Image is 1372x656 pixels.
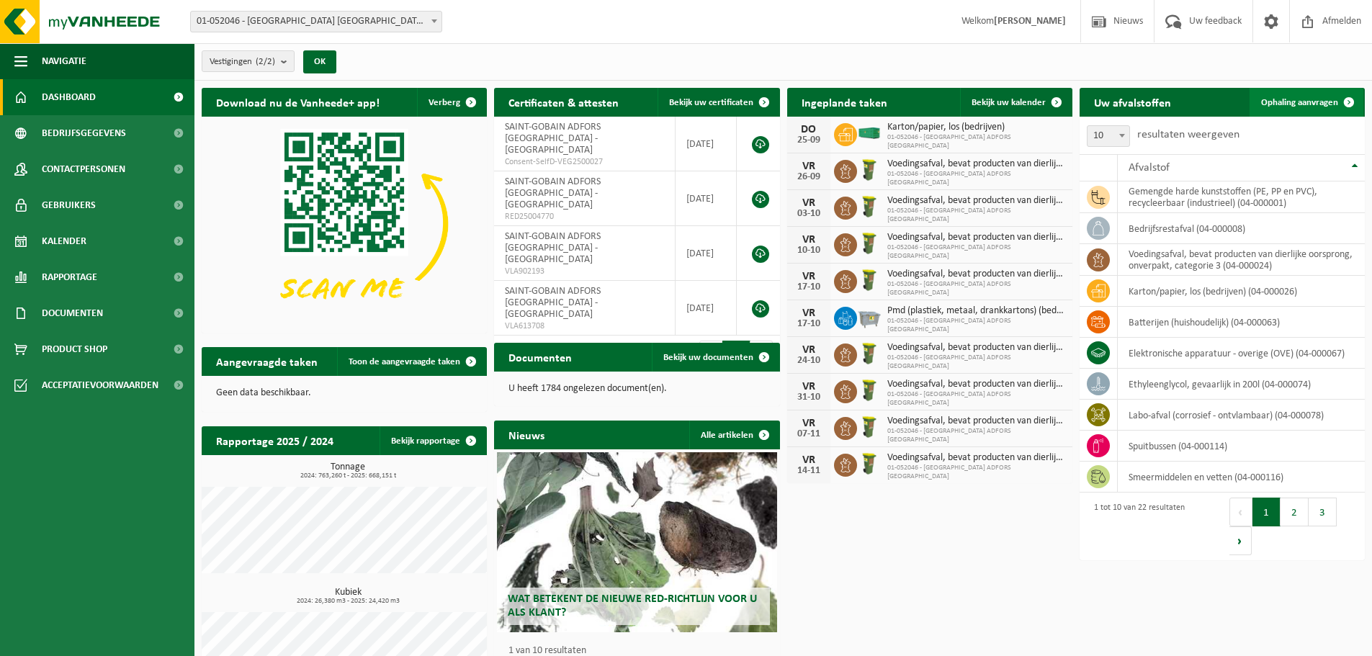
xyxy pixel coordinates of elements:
span: Vestigingen [210,51,275,73]
a: Bekijk rapportage [380,426,485,455]
span: Voedingsafval, bevat producten van dierlijke oorsprong, onverpakt, categorie 3 [887,269,1065,280]
img: Download de VHEPlus App [202,117,487,331]
span: Pmd (plastiek, metaal, drankkartons) (bedrijven) [887,305,1065,317]
div: 03-10 [794,209,823,219]
span: Voedingsafval, bevat producten van dierlijke oorsprong, onverpakt, categorie 3 [887,452,1065,464]
a: Ophaling aanvragen [1250,88,1363,117]
a: Alle artikelen [689,421,779,449]
a: Bekijk uw certificaten [658,88,779,117]
span: Consent-SelfD-VEG2500027 [505,156,663,168]
span: Kalender [42,223,86,259]
div: VR [794,381,823,392]
h2: Certificaten & attesten [494,88,633,116]
span: Ophaling aanvragen [1261,98,1338,107]
span: 2024: 763,260 t - 2025: 668,151 t [209,472,487,480]
span: 01-052046 - [GEOGRAPHIC_DATA] ADFORS [GEOGRAPHIC_DATA] [887,170,1065,187]
div: VR [794,234,823,246]
div: 17-10 [794,282,823,292]
p: U heeft 1784 ongelezen document(en). [508,384,765,394]
span: Voedingsafval, bevat producten van dierlijke oorsprong, onverpakt, categorie 3 [887,195,1065,207]
div: VR [794,161,823,172]
button: OK [303,50,336,73]
div: 1 tot 10 van 22 resultaten [1087,496,1185,557]
span: SAINT-GOBAIN ADFORS [GEOGRAPHIC_DATA] - [GEOGRAPHIC_DATA] [505,122,601,156]
span: Product Shop [42,331,107,367]
span: 01-052046 - SAINT-GOBAIN ADFORS BELGIUM - BUGGENHOUT [191,12,441,32]
h2: Nieuws [494,421,559,449]
h2: Download nu de Vanheede+ app! [202,88,394,116]
td: elektronische apparatuur - overige (OVE) (04-000067) [1118,338,1365,369]
span: Toon de aangevraagde taken [349,357,460,367]
span: Voedingsafval, bevat producten van dierlijke oorsprong, onverpakt, categorie 3 [887,158,1065,170]
h2: Ingeplande taken [787,88,902,116]
span: Gebruikers [42,187,96,223]
button: Vestigingen(2/2) [202,50,295,72]
img: WB-2500-GAL-GY-01 [857,305,882,329]
div: VR [794,271,823,282]
span: 01-052046 - [GEOGRAPHIC_DATA] ADFORS [GEOGRAPHIC_DATA] [887,354,1065,371]
td: [DATE] [676,281,737,336]
span: 01-052046 - [GEOGRAPHIC_DATA] ADFORS [GEOGRAPHIC_DATA] [887,207,1065,224]
span: 10 [1087,125,1130,147]
span: SAINT-GOBAIN ADFORS [GEOGRAPHIC_DATA] - [GEOGRAPHIC_DATA] [505,176,601,210]
span: 01-052046 - [GEOGRAPHIC_DATA] ADFORS [GEOGRAPHIC_DATA] [887,427,1065,444]
div: VR [794,197,823,209]
div: VR [794,307,823,319]
div: 14-11 [794,466,823,476]
td: batterijen (huishoudelijk) (04-000063) [1118,307,1365,338]
span: Voedingsafval, bevat producten van dierlijke oorsprong, onverpakt, categorie 3 [887,415,1065,427]
div: 25-09 [794,135,823,145]
p: 1 van 10 resultaten [508,646,772,656]
div: 10-10 [794,246,823,256]
label: resultaten weergeven [1137,129,1239,140]
span: Contactpersonen [42,151,125,187]
span: Rapportage [42,259,97,295]
td: spuitbussen (04-000114) [1118,431,1365,462]
span: 2024: 26,380 m3 - 2025: 24,420 m3 [209,598,487,605]
button: Verberg [417,88,485,117]
span: Bedrijfsgegevens [42,115,126,151]
td: [DATE] [676,226,737,281]
h2: Rapportage 2025 / 2024 [202,426,348,454]
a: Wat betekent de nieuwe RED-richtlijn voor u als klant? [497,452,776,632]
h3: Tonnage [209,462,487,480]
span: 01-052046 - [GEOGRAPHIC_DATA] ADFORS [GEOGRAPHIC_DATA] [887,390,1065,408]
td: ethyleenglycol, gevaarlijk in 200l (04-000074) [1118,369,1365,400]
span: RED25004770 [505,211,663,223]
a: Bekijk uw kalender [960,88,1071,117]
span: Acceptatievoorwaarden [42,367,158,403]
td: gemengde harde kunststoffen (PE, PP en PVC), recycleerbaar (industrieel) (04-000001) [1118,181,1365,213]
button: Next [1229,526,1252,555]
td: karton/papier, los (bedrijven) (04-000026) [1118,276,1365,307]
h2: Aangevraagde taken [202,347,332,375]
button: Previous [1229,498,1252,526]
div: 24-10 [794,356,823,366]
div: VR [794,454,823,466]
span: 01-052046 - [GEOGRAPHIC_DATA] ADFORS [GEOGRAPHIC_DATA] [887,464,1065,481]
div: VR [794,418,823,429]
span: Navigatie [42,43,86,79]
span: 01-052046 - [GEOGRAPHIC_DATA] ADFORS [GEOGRAPHIC_DATA] [887,280,1065,297]
img: HK-XC-40-GN-00 [857,127,882,140]
span: Bekijk uw documenten [663,353,753,362]
span: Bekijk uw certificaten [669,98,753,107]
span: VLA902193 [505,266,663,277]
td: smeermiddelen en vetten (04-000116) [1118,462,1365,493]
button: 3 [1309,498,1337,526]
td: bedrijfsrestafval (04-000008) [1118,213,1365,244]
a: Bekijk uw documenten [652,343,779,372]
span: 01-052046 - [GEOGRAPHIC_DATA] ADFORS [GEOGRAPHIC_DATA] [887,243,1065,261]
span: Wat betekent de nieuwe RED-richtlijn voor u als klant? [508,593,757,619]
img: WB-0060-HPE-GN-50 [857,341,882,366]
img: WB-0060-HPE-GN-50 [857,268,882,292]
span: 01-052046 - SAINT-GOBAIN ADFORS BELGIUM - BUGGENHOUT [190,11,442,32]
div: 17-10 [794,319,823,329]
span: SAINT-GOBAIN ADFORS [GEOGRAPHIC_DATA] - [GEOGRAPHIC_DATA] [505,286,601,320]
img: WB-0060-HPE-GN-50 [857,415,882,439]
div: 26-09 [794,172,823,182]
div: 07-11 [794,429,823,439]
span: VLA613708 [505,320,663,332]
span: Voedingsafval, bevat producten van dierlijke oorsprong, onverpakt, categorie 3 [887,232,1065,243]
div: DO [794,124,823,135]
span: Documenten [42,295,103,331]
